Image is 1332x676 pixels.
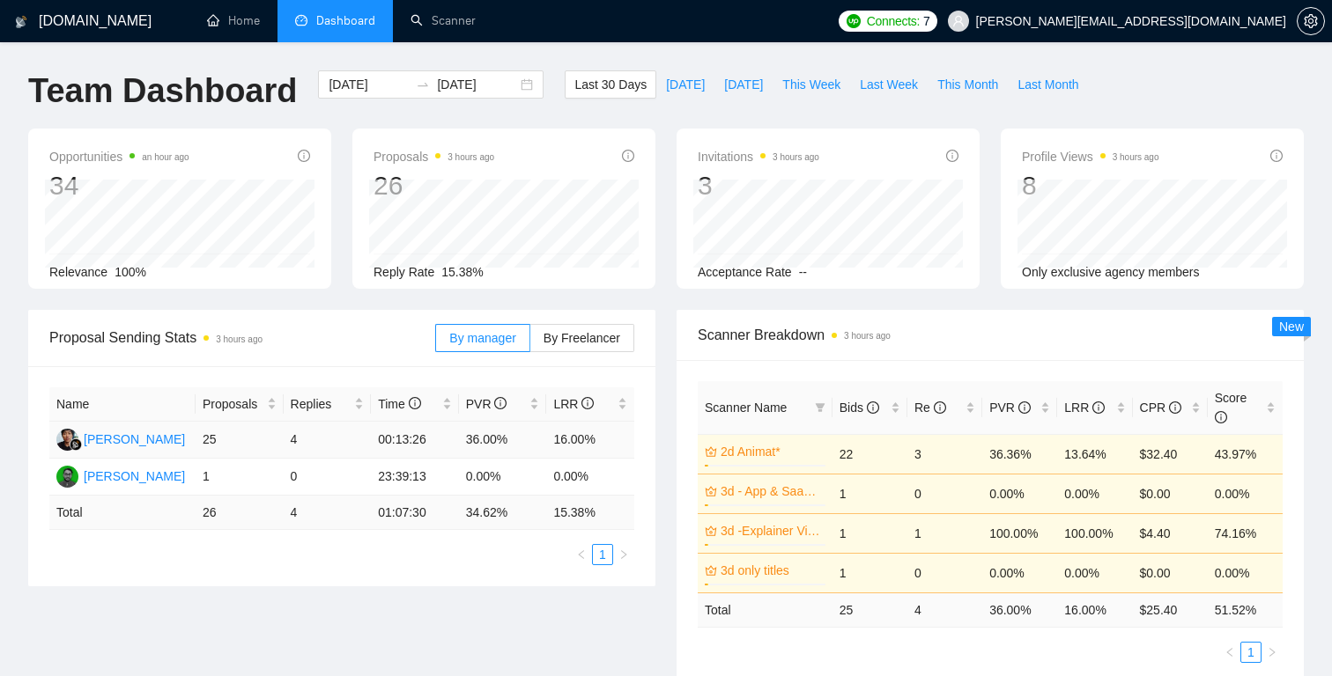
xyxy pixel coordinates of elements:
span: New [1279,320,1304,334]
td: 4 [284,422,372,459]
td: 26 [196,496,284,530]
li: Previous Page [571,544,592,565]
span: info-circle [934,401,946,414]
a: searchScanner [411,13,476,28]
img: upwork-logo.png [847,14,861,28]
div: 26 [374,169,494,202]
td: 15.38 % [546,496,634,530]
span: Opportunities [49,146,189,167]
td: 16.00 % [1057,592,1132,627]
div: [PERSON_NAME] [84,467,185,486]
a: VA[PERSON_NAME] [56,468,185,482]
span: Last Month [1017,75,1078,94]
div: 34 [49,169,189,202]
span: crown [705,564,717,577]
span: [DATE] [666,75,705,94]
a: homeHome [207,13,260,28]
td: 36.36% [982,434,1057,474]
span: info-circle [409,397,421,409]
span: right [618,549,629,560]
span: LRR [1064,400,1105,415]
td: Total [49,496,196,530]
span: PVR [466,397,507,411]
td: $0.00 [1133,553,1208,592]
li: 1 [592,544,613,565]
button: Last Week [850,70,928,99]
td: 0.00% [982,553,1057,592]
li: Next Page [1262,642,1283,663]
td: 1 [832,513,907,553]
button: Last Month [1008,70,1088,99]
a: 1 [1241,643,1261,662]
td: 16.00% [546,422,634,459]
td: 34.62 % [459,496,547,530]
img: HH [56,429,78,451]
span: Dashboard [316,13,375,28]
button: [DATE] [714,70,773,99]
td: $ 25.40 [1133,592,1208,627]
button: setting [1297,7,1325,35]
span: info-circle [1018,401,1031,414]
span: filter [811,394,829,421]
span: -- [799,265,807,279]
span: info-circle [867,401,879,414]
td: 0 [907,553,982,592]
button: left [1219,642,1240,663]
span: Proposals [203,394,263,414]
li: Next Page [613,544,634,565]
th: Proposals [196,387,284,422]
span: This Month [937,75,998,94]
li: Previous Page [1219,642,1240,663]
td: 0.00% [982,474,1057,513]
td: 00:13:26 [371,422,459,459]
span: Time [378,397,420,411]
span: crown [705,525,717,537]
td: 100.00% [982,513,1057,553]
td: $0.00 [1133,474,1208,513]
td: 3 [907,434,982,474]
span: Only exclusive agency members [1022,265,1200,279]
span: Last Week [860,75,918,94]
span: Scanner Breakdown [698,324,1283,346]
td: 100.00% [1057,513,1132,553]
span: Replies [291,394,351,414]
td: 0.00% [546,459,634,496]
td: 51.52 % [1208,592,1283,627]
button: right [1262,642,1283,663]
span: Bids [840,400,879,415]
span: Invitations [698,146,819,167]
td: 43.97% [1208,434,1283,474]
button: left [571,544,592,565]
span: By Freelancer [544,331,620,345]
span: info-circle [1215,411,1227,423]
td: 1 [196,459,284,496]
td: $4.40 [1133,513,1208,553]
td: 4 [284,496,372,530]
img: logo [15,8,27,36]
a: setting [1297,14,1325,28]
td: Total [698,592,832,627]
span: Profile Views [1022,146,1159,167]
span: info-circle [622,150,634,162]
span: Connects: [867,11,920,31]
span: Scanner Name [705,400,787,415]
li: 1 [1240,642,1262,663]
td: 36.00% [459,422,547,459]
td: 0.00% [1208,474,1283,513]
td: 0.00% [459,459,547,496]
iframe: Intercom live chat [1272,616,1314,658]
button: right [613,544,634,565]
span: info-circle [946,150,958,162]
td: 1 [832,553,907,592]
span: info-circle [581,397,594,409]
span: 15.38% [441,265,483,279]
a: HH[PERSON_NAME] [56,431,185,445]
span: Score [1215,391,1247,424]
th: Name [49,387,196,422]
a: 3d -Explainer Videos [721,521,822,540]
td: 0 [907,474,982,513]
span: swap-right [416,77,430,92]
td: 25 [196,422,284,459]
img: VA [56,466,78,488]
th: Replies [284,387,372,422]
